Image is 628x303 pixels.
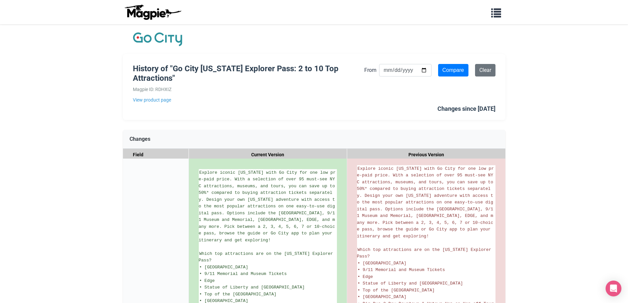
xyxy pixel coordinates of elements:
[123,4,182,20] img: logo-ab69f6fb50320c5b225c76a69d11143b.png
[199,285,305,290] span: • Statue of Liberty and [GEOGRAPHIC_DATA]
[199,278,215,283] span: • Edge
[438,64,468,76] input: Compare
[199,170,338,243] span: Explore iconic [US_STATE] with Go City for one low pre-paid price. With a selection of over 95 mu...
[475,64,495,76] a: Clear
[199,292,277,297] span: • Top of the [GEOGRAPHIC_DATA]
[133,64,364,83] h1: History of "Go City [US_STATE] Explorer Pass: 2 to 10 Top Attractions"
[358,288,435,293] span: • Top of the [GEOGRAPHIC_DATA]
[133,86,364,93] div: Magpie ID: RDHXIZ
[358,281,463,286] span: • Statue of Liberty and [GEOGRAPHIC_DATA]
[358,294,406,299] span: • [GEOGRAPHIC_DATA]
[123,130,505,149] div: Changes
[133,31,182,47] img: Company Logo
[357,247,494,259] span: Which top attractions are on the [US_STATE] Explorer Pass?
[358,274,373,279] span: • Edge
[437,104,495,114] div: Changes since [DATE]
[133,96,364,104] a: View product page
[123,149,189,161] div: Field
[606,281,621,296] div: Open Intercom Messenger
[199,265,248,270] span: • [GEOGRAPHIC_DATA]
[358,261,406,266] span: • [GEOGRAPHIC_DATA]
[357,166,496,239] span: Explore iconic [US_STATE] with Go City for one low pre-paid price. With a selection of over 95 mu...
[358,267,445,272] span: • 9/11 Memorial and Museum Tickets
[199,271,287,276] span: • 9/11 Memorial and Museum Tickets
[364,66,376,75] label: From
[347,149,505,161] div: Previous Version
[189,149,347,161] div: Current Version
[199,251,336,263] span: Which top attractions are on the [US_STATE] Explorer Pass?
